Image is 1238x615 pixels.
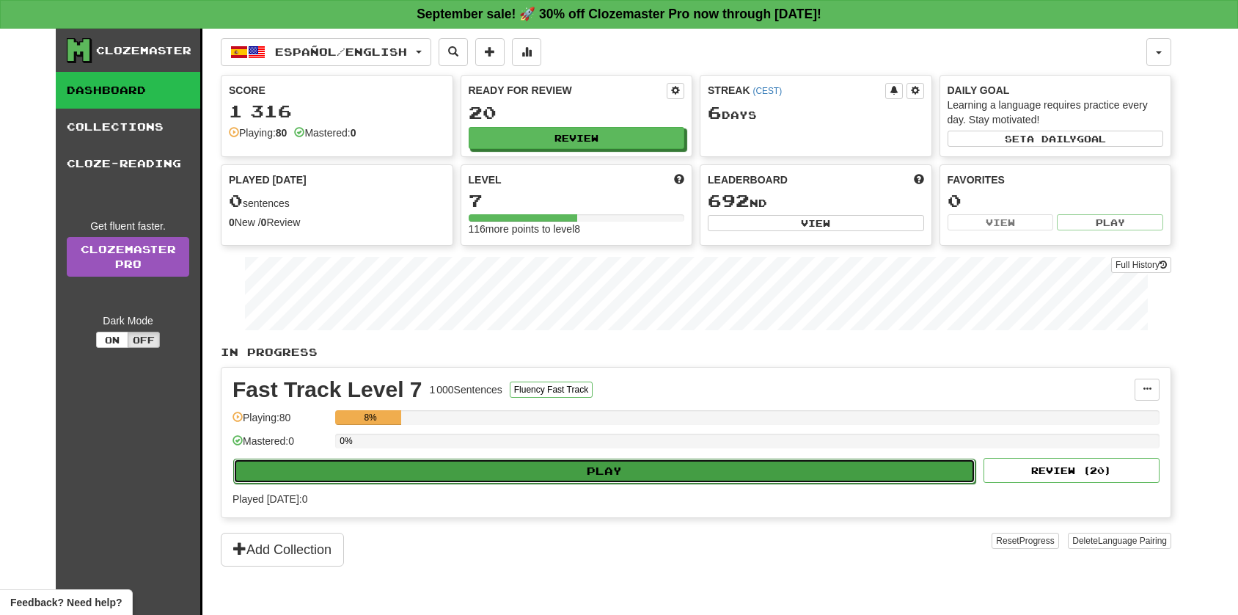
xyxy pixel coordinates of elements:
[229,215,445,230] div: New / Review
[469,192,685,210] div: 7
[56,72,200,109] a: Dashboard
[674,172,684,187] span: Score more points to level up
[469,103,685,122] div: 20
[1111,257,1171,273] button: Full History
[229,172,307,187] span: Played [DATE]
[96,43,191,58] div: Clozemaster
[752,86,782,96] a: (CEST)
[948,98,1164,127] div: Learning a language requires practice every day. Stay motivated!
[469,83,667,98] div: Ready for Review
[229,192,445,211] div: sentences
[1057,214,1163,230] button: Play
[233,459,975,484] button: Play
[708,192,924,211] div: nd
[708,83,885,98] div: Streak
[232,434,328,458] div: Mastered: 0
[229,125,287,140] div: Playing:
[229,83,445,98] div: Score
[340,410,401,425] div: 8%
[708,215,924,231] button: View
[229,216,235,228] strong: 0
[914,172,924,187] span: This week in points, UTC
[232,410,328,434] div: Playing: 80
[294,125,356,140] div: Mastered:
[1068,533,1171,549] button: DeleteLanguage Pairing
[56,109,200,145] a: Collections
[221,345,1171,360] p: In Progress
[469,222,685,236] div: 116 more points to level 8
[510,382,593,398] button: Fluency Fast Track
[351,127,356,139] strong: 0
[232,493,307,505] span: Played [DATE]: 0
[984,458,1160,483] button: Review (20)
[417,7,821,21] strong: September sale! 🚀 30% off Clozemaster Pro now through [DATE]!
[221,38,431,66] button: Español/English
[948,192,1164,210] div: 0
[948,214,1054,230] button: View
[221,533,344,567] button: Add Collection
[469,127,685,149] button: Review
[275,46,407,58] span: Español / English
[475,38,505,66] button: Add sentence to collection
[67,313,189,328] div: Dark Mode
[1098,536,1167,546] span: Language Pairing
[56,145,200,182] a: Cloze-Reading
[948,172,1164,187] div: Favorites
[128,332,160,348] button: Off
[261,216,267,228] strong: 0
[276,127,287,139] strong: 80
[708,103,924,123] div: Day s
[1027,134,1077,144] span: a daily
[948,83,1164,98] div: Daily Goal
[512,38,541,66] button: More stats
[1019,536,1055,546] span: Progress
[67,219,189,233] div: Get fluent faster.
[948,131,1164,147] button: Seta dailygoal
[469,172,502,187] span: Level
[708,190,750,211] span: 692
[67,237,189,277] a: ClozemasterPro
[10,595,122,610] span: Open feedback widget
[439,38,468,66] button: Search sentences
[708,102,722,123] span: 6
[229,190,243,211] span: 0
[96,332,128,348] button: On
[992,533,1058,549] button: ResetProgress
[430,382,502,397] div: 1 000 Sentences
[708,172,788,187] span: Leaderboard
[229,102,445,120] div: 1 316
[232,379,422,401] div: Fast Track Level 7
